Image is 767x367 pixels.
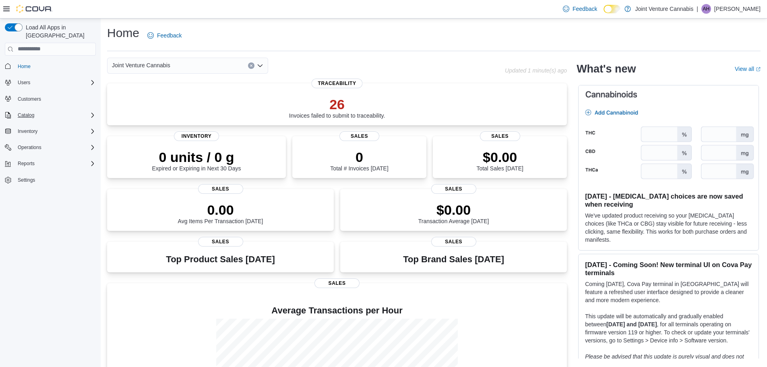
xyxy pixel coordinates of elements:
[476,149,523,165] p: $0.00
[178,202,263,224] div: Avg Items Per Transaction [DATE]
[289,96,385,119] div: Invoices failed to submit to traceability.
[14,110,96,120] span: Catalog
[701,4,711,14] div: ANDREW HOLLIS
[2,60,99,72] button: Home
[178,202,263,218] p: 0.00
[18,144,41,151] span: Operations
[18,160,35,167] span: Reports
[573,5,597,13] span: Feedback
[14,159,96,168] span: Reports
[2,77,99,88] button: Users
[480,131,520,141] span: Sales
[314,278,360,288] span: Sales
[18,112,34,118] span: Catalog
[107,25,139,41] h1: Home
[635,4,693,14] p: Joint Venture Cannabis
[585,192,752,208] h3: [DATE] - [MEDICAL_DATA] choices are now saved when receiving
[2,93,99,105] button: Customers
[418,202,489,224] div: Transaction Average [DATE]
[174,131,219,141] span: Inventory
[403,255,504,264] h3: Top Brand Sales [DATE]
[505,67,567,74] p: Updated 1 minute(s) ago
[585,211,752,244] p: We've updated product receiving so your [MEDICAL_DATA] choices (like THCa or CBG) stay visible fo...
[114,306,560,315] h4: Average Transactions per Hour
[431,184,476,194] span: Sales
[198,184,243,194] span: Sales
[18,79,30,86] span: Users
[697,4,698,14] p: |
[18,128,37,135] span: Inventory
[144,27,185,44] a: Feedback
[604,5,620,13] input: Dark Mode
[14,94,96,104] span: Customers
[166,255,275,264] h3: Top Product Sales [DATE]
[14,175,38,185] a: Settings
[18,96,41,102] span: Customers
[157,31,182,39] span: Feedback
[14,94,44,104] a: Customers
[330,149,388,172] div: Total # Invoices [DATE]
[418,202,489,218] p: $0.00
[330,149,388,165] p: 0
[14,62,34,71] a: Home
[14,110,37,120] button: Catalog
[16,5,52,13] img: Cova
[14,61,96,71] span: Home
[257,62,263,69] button: Open list of options
[152,149,241,172] div: Expired or Expiring in Next 30 Days
[14,143,96,152] span: Operations
[585,280,752,304] p: Coming [DATE], Cova Pay terminal in [GEOGRAPHIC_DATA] will feature a refreshed user interface des...
[14,175,96,185] span: Settings
[198,237,243,247] span: Sales
[14,78,96,87] span: Users
[112,60,170,70] span: Joint Venture Cannabis
[756,67,761,72] svg: External link
[339,131,380,141] span: Sales
[2,142,99,153] button: Operations
[577,62,636,75] h2: What's new
[5,57,96,207] nav: Complex example
[476,149,523,172] div: Total Sales [DATE]
[23,23,96,39] span: Load All Apps in [GEOGRAPHIC_DATA]
[14,78,33,87] button: Users
[18,63,31,70] span: Home
[2,110,99,121] button: Catalog
[606,321,657,328] strong: [DATE] and [DATE]
[560,1,600,17] a: Feedback
[14,159,38,168] button: Reports
[431,237,476,247] span: Sales
[2,158,99,169] button: Reports
[312,79,363,88] span: Traceability
[14,126,96,136] span: Inventory
[585,312,752,344] p: This update will be automatically and gradually enabled between , for all terminals operating on ...
[14,126,41,136] button: Inventory
[2,126,99,137] button: Inventory
[714,4,761,14] p: [PERSON_NAME]
[2,174,99,186] button: Settings
[152,149,241,165] p: 0 units / 0 g
[248,62,254,69] button: Clear input
[735,66,761,72] a: View allExternal link
[585,261,752,277] h3: [DATE] - Coming Soon! New terminal UI on Cova Pay terminals
[14,143,45,152] button: Operations
[289,96,385,112] p: 26
[18,177,35,183] span: Settings
[703,4,710,14] span: AH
